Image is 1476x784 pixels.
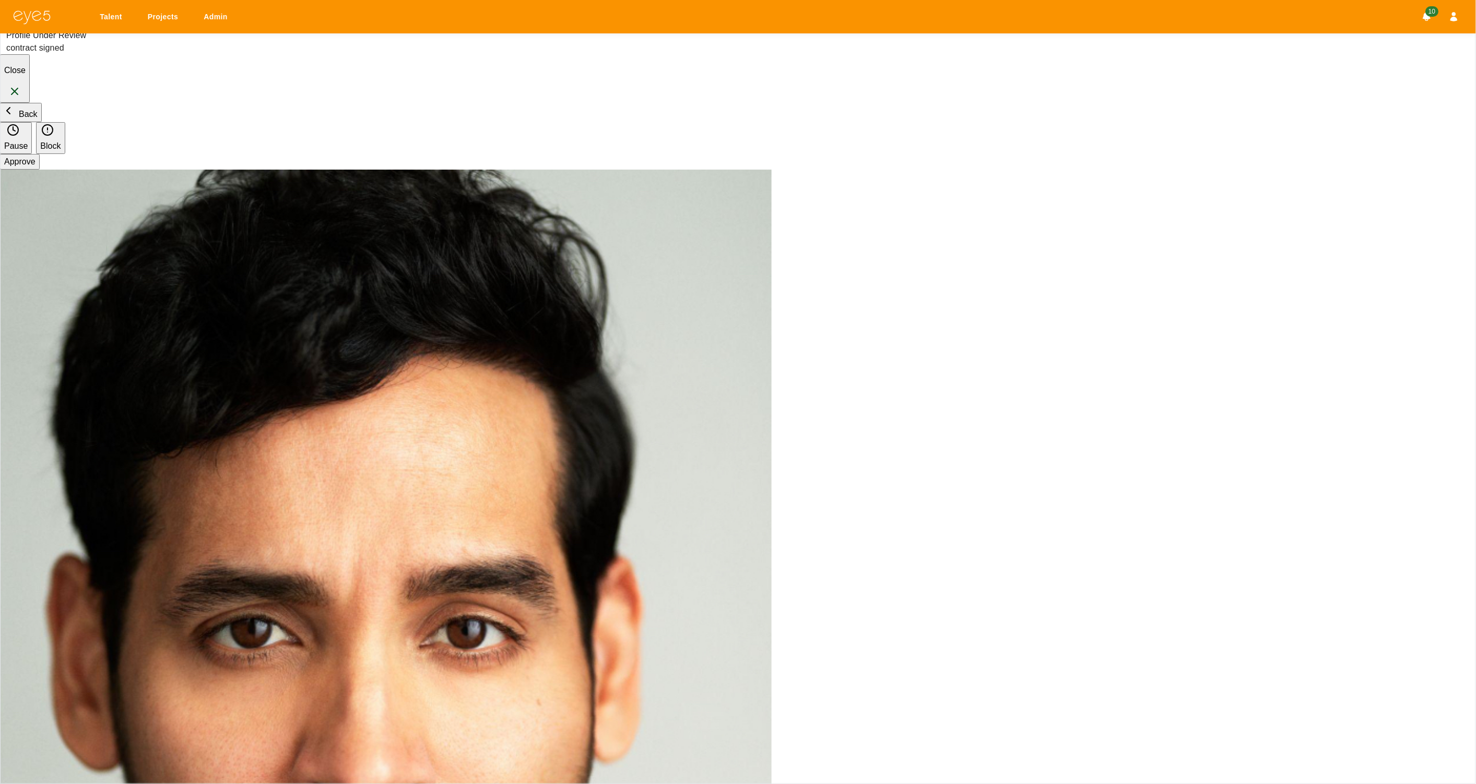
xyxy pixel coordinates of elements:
[13,9,51,25] img: eye5
[36,122,65,154] button: Block
[1418,7,1436,26] button: Notifications
[1425,6,1438,17] span: 10
[197,7,238,27] a: Admin
[93,7,133,27] a: Talent
[141,7,188,27] a: Projects
[4,64,26,77] p: Close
